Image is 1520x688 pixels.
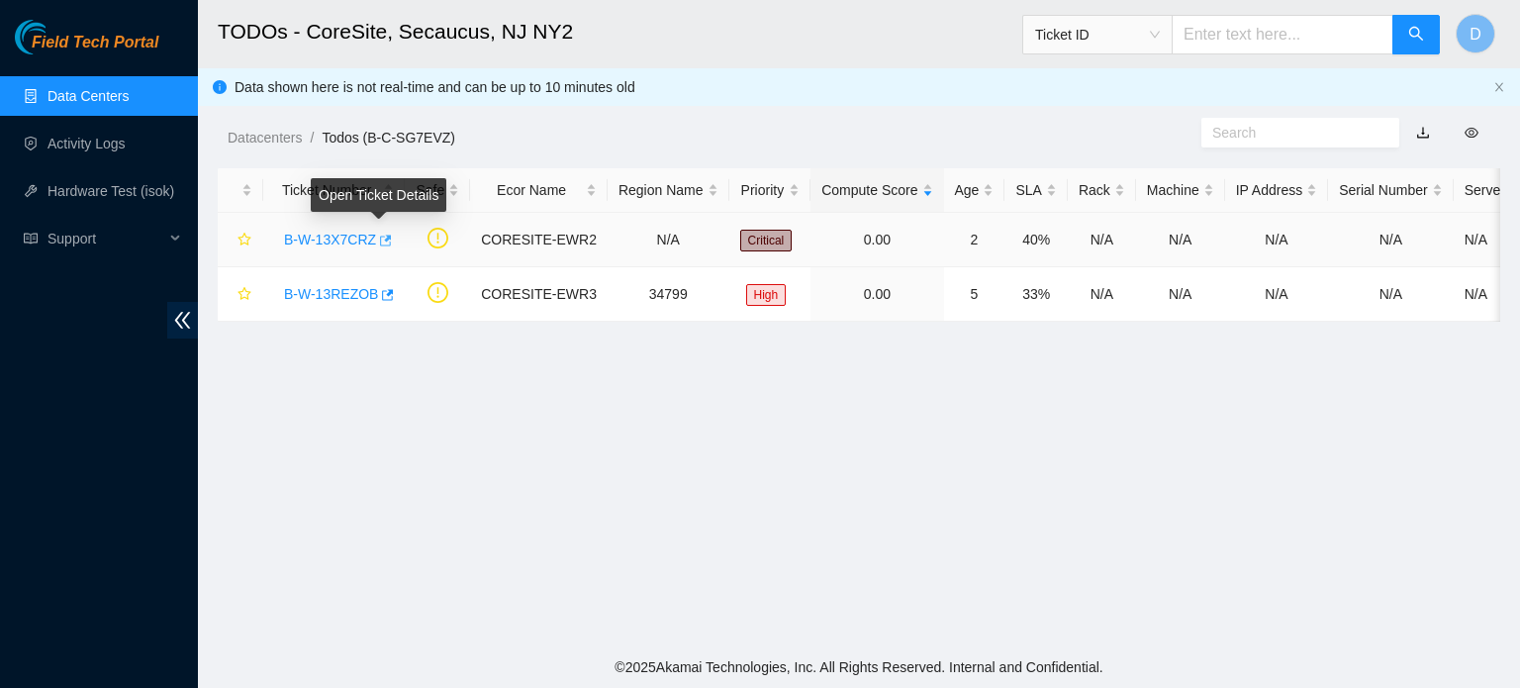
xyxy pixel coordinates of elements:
td: 34799 [608,267,729,322]
button: close [1493,81,1505,94]
span: close [1493,81,1505,93]
span: High [746,284,787,306]
td: CORESITE-EWR2 [470,213,608,267]
td: N/A [1328,213,1453,267]
span: star [237,287,251,303]
span: Field Tech Portal [32,34,158,52]
span: Support [47,219,164,258]
td: 2 [944,213,1005,267]
span: D [1470,22,1481,47]
span: star [237,233,251,248]
a: download [1416,125,1430,141]
a: B-W-13X7CRZ [284,232,376,247]
span: / [310,130,314,146]
a: Data Centers [47,88,129,104]
a: Datacenters [228,130,302,146]
td: 5 [944,267,1005,322]
td: N/A [1068,267,1136,322]
button: D [1456,14,1495,53]
span: Critical [740,230,793,251]
button: star [229,224,252,255]
span: Ticket ID [1035,20,1160,49]
a: B-W-13REZOB [284,286,378,302]
td: 0.00 [810,213,943,267]
span: read [24,232,38,246]
td: N/A [1068,213,1136,267]
button: search [1392,15,1440,54]
span: exclamation-circle [427,228,448,248]
td: N/A [1136,267,1225,322]
a: Hardware Test (isok) [47,183,174,199]
td: 33% [1004,267,1067,322]
button: star [229,278,252,310]
a: Activity Logs [47,136,126,151]
td: N/A [608,213,729,267]
td: N/A [1328,267,1453,322]
td: N/A [1136,213,1225,267]
a: Todos (B-C-SG7EVZ) [322,130,455,146]
span: eye [1465,126,1478,140]
td: CORESITE-EWR3 [470,267,608,322]
input: Search [1212,122,1373,144]
td: 0.00 [810,267,943,322]
img: Akamai Technologies [15,20,100,54]
td: N/A [1225,213,1328,267]
span: exclamation-circle [427,282,448,303]
input: Enter text here... [1172,15,1393,54]
footer: © 2025 Akamai Technologies, Inc. All Rights Reserved. Internal and Confidential. [198,646,1520,688]
button: download [1401,117,1445,148]
span: search [1408,26,1424,45]
td: 40% [1004,213,1067,267]
span: double-left [167,302,198,339]
td: N/A [1225,267,1328,322]
div: Open Ticket Details [311,178,446,212]
a: Akamai TechnologiesField Tech Portal [15,36,158,61]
